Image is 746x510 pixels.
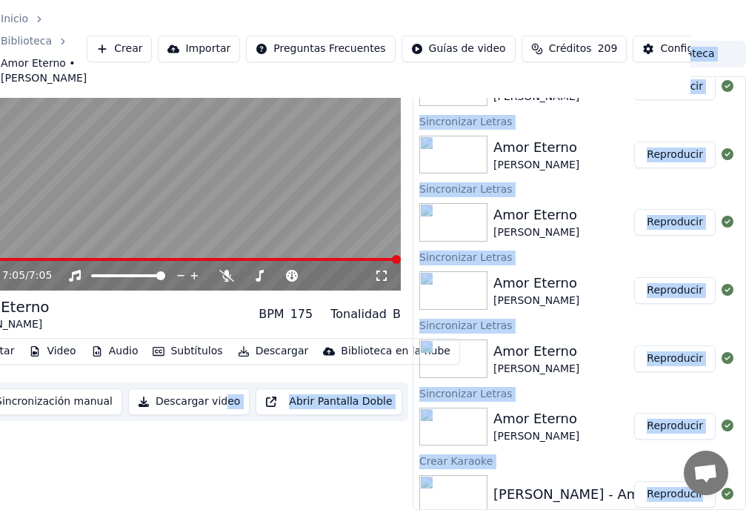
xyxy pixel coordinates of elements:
[413,248,745,265] div: Sincronizar Letras
[522,36,627,62] button: Créditos209
[493,205,579,225] div: Amor Eterno
[493,429,579,444] div: [PERSON_NAME]
[402,36,516,62] button: Guías de video
[634,209,716,236] button: Reproducir
[87,36,152,62] button: Crear
[2,268,38,283] div: /
[684,451,728,495] a: Open chat
[2,268,25,283] span: 7:05
[633,36,742,62] button: Configuración
[413,316,745,334] div: Sincronizar Letras
[660,42,732,56] div: Configuración
[1,56,87,86] span: Amor Eterno • [PERSON_NAME]
[341,344,450,359] div: Biblioteca en la nube
[634,142,716,168] button: Reproducir
[256,388,402,415] button: Abrir Pantalla Doble
[246,36,395,62] button: Preguntas Frecuentes
[147,341,228,362] button: Subtítulos
[259,305,284,323] div: BPM
[549,42,592,56] span: Créditos
[634,413,716,440] button: Reproducir
[493,137,579,158] div: Amor Eterno
[1,12,87,86] nav: breadcrumb
[493,408,579,429] div: Amor Eterno
[413,179,745,197] div: Sincronizar Letras
[598,42,618,56] span: 209
[290,305,313,323] div: 175
[1,12,28,27] a: Inicio
[493,362,579,377] div: [PERSON_NAME]
[128,388,250,415] button: Descargar video
[29,268,52,283] span: 7:05
[413,451,745,469] div: Crear Karaoke
[493,225,579,240] div: [PERSON_NAME]
[413,112,745,130] div: Sincronizar Letras
[158,36,240,62] button: Importar
[493,273,579,294] div: Amor Eterno
[493,341,579,362] div: Amor Eterno
[330,305,387,323] div: Tonalidad
[493,158,579,173] div: [PERSON_NAME]
[393,305,401,323] div: B
[634,277,716,304] button: Reproducir
[23,341,81,362] button: Video
[493,294,579,308] div: [PERSON_NAME]
[232,341,315,362] button: Descargar
[634,481,716,508] button: Reproducir
[85,341,144,362] button: Audio
[634,345,716,372] button: Reproducir
[493,484,701,505] div: [PERSON_NAME] - Amor Eterno
[413,384,745,402] div: Sincronizar Letras
[1,34,52,49] a: Biblioteca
